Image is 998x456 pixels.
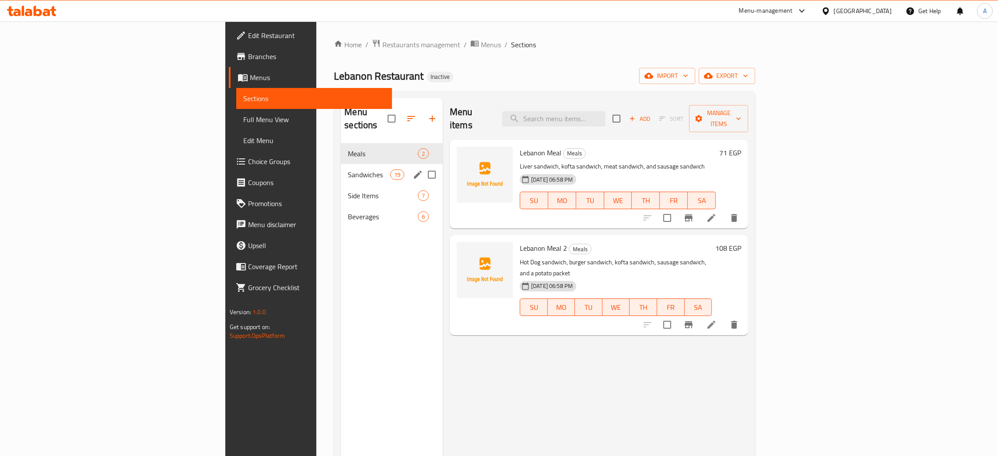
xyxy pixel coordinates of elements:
button: TU [575,298,602,316]
input: search [502,111,606,126]
span: Menus [481,39,501,50]
span: [DATE] 06:58 PM [528,282,576,290]
span: Coverage Report [248,261,385,272]
span: Add [628,114,651,124]
span: Sandwiches [348,169,390,180]
h6: 108 EGP [715,242,741,254]
span: TU [580,194,601,207]
a: Sections [236,88,392,109]
span: Version: [230,306,251,318]
a: Coverage Report [229,256,392,277]
span: Promotions [248,198,385,209]
button: SA [685,298,712,316]
h6: 71 EGP [719,147,741,159]
button: Branch-specific-item [678,314,699,335]
img: Lebanon Meal 2 [457,242,513,298]
span: 2 [418,150,428,158]
button: TH [632,192,660,209]
div: Meals2 [341,143,443,164]
a: Menus [229,67,392,88]
span: SA [691,194,712,207]
span: Full Menu View [243,114,385,125]
button: FR [660,192,688,209]
button: TU [576,192,604,209]
span: A [983,6,987,16]
span: TH [633,301,654,314]
button: MO [548,298,575,316]
span: Get support on: [230,321,270,333]
span: SU [524,301,544,314]
button: import [639,68,695,84]
button: Add [626,112,654,126]
img: Lebanon Meal [457,147,513,203]
span: MO [552,194,573,207]
a: Support.OpsPlatform [230,330,285,341]
button: delete [724,314,745,335]
span: FR [663,194,684,207]
div: Meals [569,244,592,254]
div: Sandwiches19edit [341,164,443,185]
span: Meals [348,148,418,159]
span: Side Items [348,190,418,201]
span: Beverages [348,211,418,222]
span: Grocery Checklist [248,282,385,293]
button: SU [520,298,547,316]
span: Add item [626,112,654,126]
button: export [699,68,755,84]
span: Menu disclaimer [248,219,385,230]
span: Edit Restaurant [248,30,385,41]
span: Select to update [658,316,676,334]
span: Lebanon Meal [520,146,561,159]
button: Branch-specific-item [678,207,699,228]
span: FR [661,301,681,314]
span: 6 [418,213,428,221]
span: Manage items [696,108,741,130]
p: Liver sandwich, kofta sandwich, meat sandwich, and sausage sandwich [520,161,716,172]
div: Menu-management [739,6,793,16]
span: Inactive [427,73,453,81]
span: export [706,70,748,81]
li: / [464,39,467,50]
a: Menu disclaimer [229,214,392,235]
a: Edit Menu [236,130,392,151]
span: Sections [511,39,536,50]
a: Full Menu View [236,109,392,130]
span: Select to update [658,209,676,227]
span: Sort sections [401,108,422,129]
span: Choice Groups [248,156,385,167]
span: WE [608,194,629,207]
div: items [418,148,429,159]
span: 7 [418,192,428,200]
button: WE [602,298,630,316]
span: Upsell [248,240,385,251]
a: Edit menu item [706,319,717,330]
button: edit [411,168,424,181]
span: Coupons [248,177,385,188]
a: Choice Groups [229,151,392,172]
div: Side Items7 [341,185,443,206]
button: SA [688,192,716,209]
span: Select all sections [382,109,401,128]
a: Edit menu item [706,213,717,223]
button: delete [724,207,745,228]
span: import [646,70,688,81]
span: Select section first [654,112,689,126]
span: 19 [391,171,404,179]
span: Restaurants management [382,39,460,50]
div: items [418,190,429,201]
span: TU [578,301,599,314]
nav: breadcrumb [334,39,755,50]
a: Edit Restaurant [229,25,392,46]
button: MO [548,192,576,209]
div: Inactive [427,72,453,82]
span: Sections [243,93,385,104]
span: Edit Menu [243,135,385,146]
button: SU [520,192,548,209]
span: [DATE] 06:58 PM [528,175,576,184]
span: 1.0.0 [252,306,266,318]
span: Select section [607,109,626,128]
a: Branches [229,46,392,67]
